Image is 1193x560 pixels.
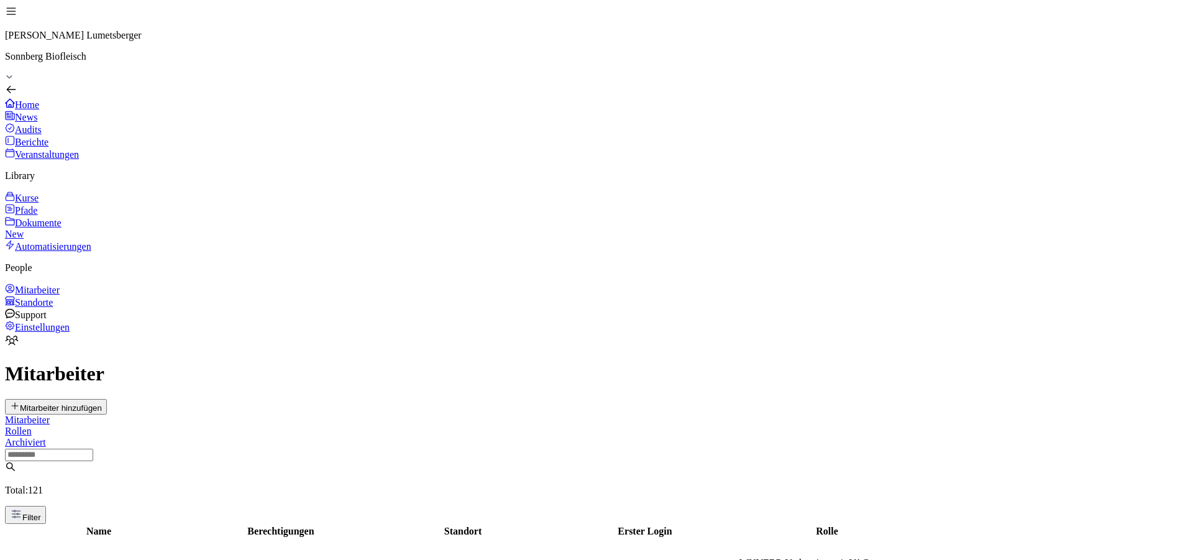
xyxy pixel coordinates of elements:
button: Mitarbeiter hinzufügen [5,399,107,415]
div: Mitarbeiter hinzufügen [10,401,102,413]
div: Dokumente [5,216,1188,240]
p: Sonnberg Biofleisch [5,51,1188,62]
button: Filter [5,506,46,524]
th: Name [6,525,187,538]
div: Support [5,308,1188,321]
a: Standorte [5,296,1188,308]
div: New [5,229,1188,240]
th: Rolle [734,525,915,538]
a: Mitarbeiter [5,283,1188,296]
h1: Mitarbeiter [5,362,1188,385]
th: Erster Login [552,525,733,538]
p: Total: 121 [5,485,1188,496]
p: [PERSON_NAME] Lumetsberger [5,30,1188,41]
p: Library [5,170,1188,181]
a: Audits [5,123,1188,135]
a: Kurse [5,191,1188,204]
th: Standort [370,525,551,538]
a: Berichte [5,135,1188,148]
div: Filter [10,508,41,522]
a: DokumenteNew [5,216,1188,240]
a: Pfade [5,204,1188,216]
a: News [5,111,1188,123]
a: Veranstaltungen [5,148,1188,160]
a: Mitarbeiter [5,415,1188,426]
a: Automatisierungen [5,240,1188,252]
p: People [5,262,1188,273]
a: Home [5,98,1188,111]
a: Rollen [5,426,1188,437]
a: Einstellungen [5,321,1188,333]
a: Archiviert [5,437,1188,448]
th: Berechtigungen [188,525,369,538]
